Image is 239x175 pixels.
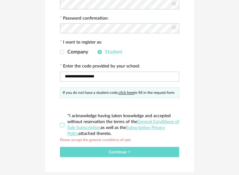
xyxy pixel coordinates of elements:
[60,87,179,98] div: If you do not have a student code, to fill in the request form
[67,120,179,130] a: General Conditions of Sale Subscription
[102,49,122,54] span: Student
[67,126,165,136] a: Subscription Privacy Policy
[60,40,102,46] label: I want to register as:
[119,91,134,94] a: click here
[67,114,179,136] span: *I acknowledge having taken knowledge and accepted without reservation the terms of the as well a...
[60,16,109,22] label: Password confirmation:
[60,137,131,142] div: Please accept the general conditions of sale
[109,150,131,154] span: Continue
[60,147,179,157] button: Continue
[60,64,140,70] label: Enter the code provided by your school:
[64,49,88,54] span: Company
